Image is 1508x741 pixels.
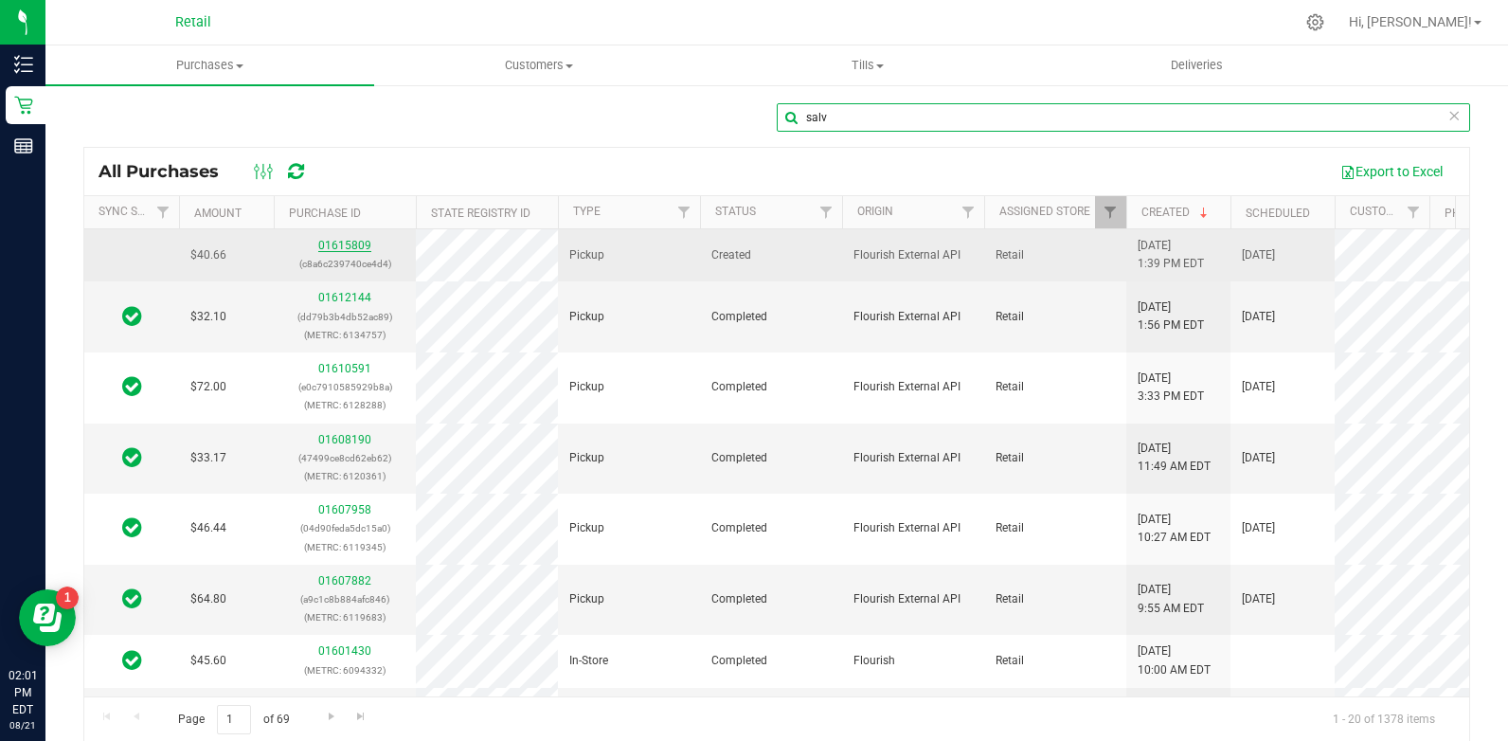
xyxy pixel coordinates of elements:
span: Retail [175,14,211,30]
span: $46.44 [190,519,226,537]
span: Flourish [853,652,895,670]
div: Manage settings [1303,13,1327,31]
a: Purchases [45,45,374,85]
a: Sync Status [99,205,171,218]
span: Completed [711,652,767,670]
p: (METRC: 6094332) [285,661,404,679]
span: [DATE] 1:56 PM EDT [1138,298,1204,334]
span: Completed [711,308,767,326]
span: Page of 69 [162,705,305,734]
a: 01615809 [318,239,371,252]
span: [DATE] [1242,246,1275,264]
span: In Sync [122,586,142,612]
span: Retail [996,308,1024,326]
span: $72.00 [190,378,226,396]
a: Scheduled [1246,207,1310,220]
a: 01607958 [318,503,371,516]
span: Flourish External API [853,519,960,537]
a: 01607882 [318,574,371,587]
a: Tills [704,45,1032,85]
a: Status [715,205,756,218]
span: [DATE] [1242,590,1275,608]
p: (47499ce8cd62eb62) [285,449,404,467]
a: Type [573,205,601,218]
span: Completed [711,378,767,396]
span: Flourish External API [853,308,960,326]
span: $40.66 [190,246,226,264]
span: In-Store [569,652,608,670]
input: 1 [217,705,251,734]
span: [DATE] 10:27 AM EDT [1138,511,1211,547]
p: (c8a6c239740ce4d4) [285,255,404,273]
a: Filter [811,196,842,228]
span: Deliveries [1145,57,1248,74]
p: (e0c7910585929b8a) [285,378,404,396]
span: Flourish External API [853,378,960,396]
span: In Sync [122,647,142,674]
p: (a9c1c8b884afc846) [285,590,404,608]
span: Retail [996,378,1024,396]
span: Hi, [PERSON_NAME]! [1349,14,1472,29]
a: Customers [374,45,703,85]
span: Pickup [569,246,604,264]
span: Pickup [569,378,604,396]
span: [DATE] 11:49 AM EDT [1138,440,1211,476]
a: 01601430 [318,644,371,658]
a: Filter [669,196,700,228]
p: (METRC: 6134757) [285,326,404,344]
a: 01608190 [318,433,371,446]
p: (METRC: 6119345) [285,538,404,556]
span: [DATE] 1:39 PM EDT [1138,237,1204,273]
a: Deliveries [1032,45,1361,85]
iframe: Resource center unread badge [56,587,79,609]
input: Search Purchase ID, Original ID, State Registry ID or Customer Name... [777,103,1470,132]
span: Clear [1447,103,1461,128]
a: Filter [148,196,179,228]
span: Pickup [569,519,604,537]
a: Phone [1445,207,1483,220]
span: $32.10 [190,308,226,326]
span: Completed [711,519,767,537]
p: 02:01 PM EDT [9,667,37,718]
span: [DATE] [1242,378,1275,396]
span: Flourish External API [853,449,960,467]
a: Go to the last page [348,705,375,731]
p: 08/21 [9,718,37,732]
span: [DATE] [1242,308,1275,326]
span: In Sync [122,373,142,400]
a: State Registry ID [431,207,530,220]
span: 1 - 20 of 1378 items [1318,705,1450,733]
span: Retail [996,246,1024,264]
span: Retail [996,652,1024,670]
inline-svg: Inventory [14,55,33,74]
p: (dd79b3b4db52ac89) [285,308,404,326]
a: 01612144 [318,291,371,304]
span: In Sync [122,444,142,471]
p: (METRC: 6120361) [285,467,404,485]
a: 01610591 [318,362,371,375]
span: [DATE] 10:00 AM EDT [1138,642,1211,678]
span: $45.60 [190,652,226,670]
a: Origin [857,205,893,218]
span: Pickup [569,590,604,608]
span: Retail [996,590,1024,608]
span: [DATE] 3:33 PM EDT [1138,370,1204,406]
span: Tills [705,57,1032,74]
a: Assigned Store [999,205,1090,218]
p: (METRC: 6128288) [285,396,404,414]
span: Completed [711,590,767,608]
p: (METRC: 6119683) [285,608,404,626]
span: [DATE] [1242,449,1275,467]
span: Flourish External API [853,590,960,608]
a: Go to the next page [317,705,345,731]
span: $33.17 [190,449,226,467]
span: Purchases [45,57,374,74]
a: Filter [1095,196,1126,228]
a: Purchase ID [289,207,361,220]
span: Flourish External API [853,246,960,264]
inline-svg: Retail [14,96,33,115]
span: Retail [996,449,1024,467]
span: $64.80 [190,590,226,608]
a: Amount [194,207,242,220]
